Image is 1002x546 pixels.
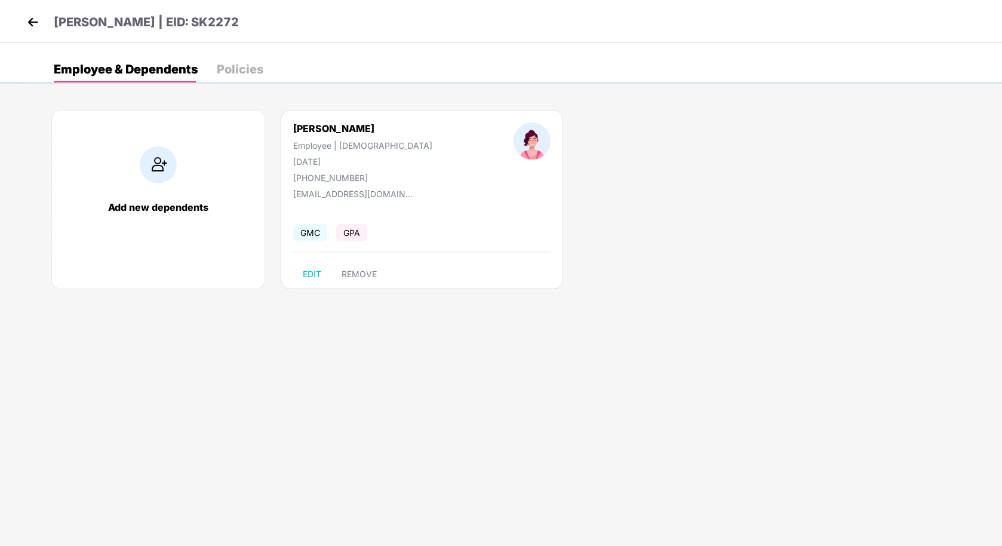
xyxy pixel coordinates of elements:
[24,13,42,31] img: back
[293,122,432,134] div: [PERSON_NAME]
[342,269,377,279] span: REMOVE
[336,224,367,241] span: GPA
[217,63,263,75] div: Policies
[303,269,321,279] span: EDIT
[293,173,432,183] div: [PHONE_NUMBER]
[293,265,331,284] button: EDIT
[54,13,239,32] p: [PERSON_NAME] | EID: SK2272
[64,201,253,213] div: Add new dependents
[293,224,327,241] span: GMC
[54,63,198,75] div: Employee & Dependents
[332,265,386,284] button: REMOVE
[140,146,177,183] img: addIcon
[293,189,413,199] div: [EMAIL_ADDRESS][DOMAIN_NAME]
[514,122,551,159] img: profileImage
[293,140,432,151] div: Employee | [DEMOGRAPHIC_DATA]
[293,157,432,167] div: [DATE]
